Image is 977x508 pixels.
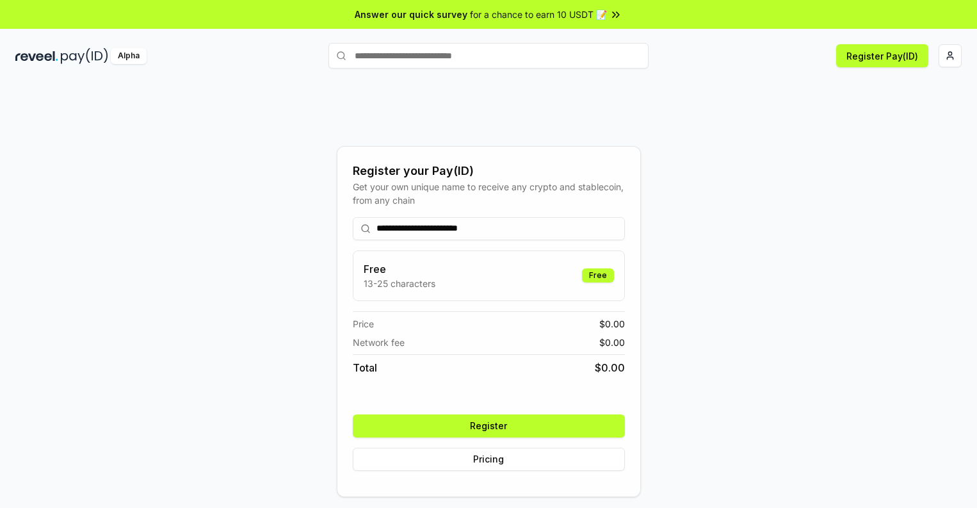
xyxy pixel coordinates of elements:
[364,277,435,290] p: 13-25 characters
[353,336,405,349] span: Network fee
[353,317,374,331] span: Price
[599,336,625,349] span: $ 0.00
[470,8,607,21] span: for a chance to earn 10 USDT 📝
[15,48,58,64] img: reveel_dark
[353,448,625,471] button: Pricing
[353,360,377,375] span: Total
[355,8,467,21] span: Answer our quick survey
[364,261,435,277] h3: Free
[111,48,147,64] div: Alpha
[599,317,625,331] span: $ 0.00
[353,414,625,438] button: Register
[836,44,928,67] button: Register Pay(ID)
[595,360,625,375] span: $ 0.00
[353,162,625,180] div: Register your Pay(ID)
[61,48,108,64] img: pay_id
[582,268,614,283] div: Free
[353,180,625,207] div: Get your own unique name to receive any crypto and stablecoin, from any chain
